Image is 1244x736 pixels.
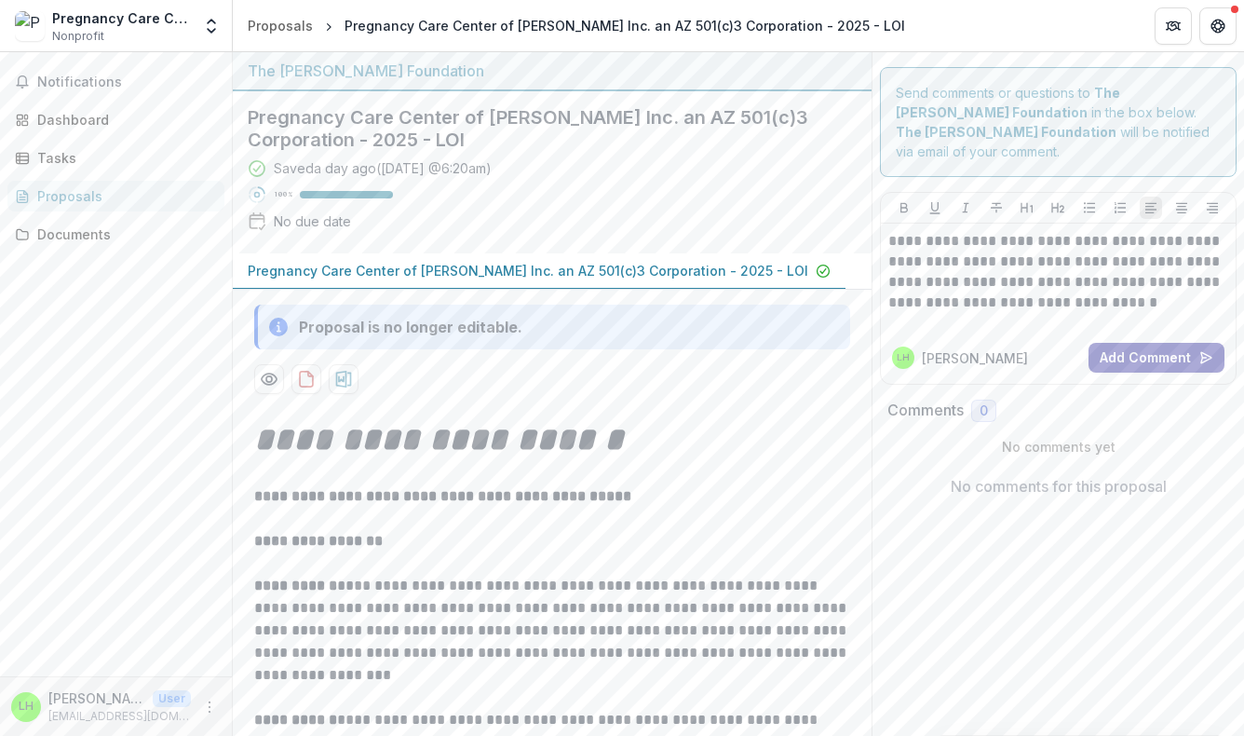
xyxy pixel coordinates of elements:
[954,197,977,219] button: Italicize
[52,8,191,28] div: Pregnancy Care Center of [PERSON_NAME] Inc. an AZ 501(c)3 Corporation
[198,696,221,718] button: More
[248,261,808,280] p: Pregnancy Care Center of [PERSON_NAME] Inc. an AZ 501(c)3 Corporation - 2025 - LOI
[7,219,224,250] a: Documents
[240,12,913,39] nav: breadcrumb
[240,12,320,39] a: Proposals
[254,364,284,394] button: Preview d12c0dc4-60b7-40b7-8642-7b0cfdece2a6-0.pdf
[887,402,964,419] h2: Comments
[37,75,217,90] span: Notifications
[48,708,191,725] p: [EMAIL_ADDRESS][DOMAIN_NAME]
[880,67,1237,177] div: Send comments or questions to in the box below. will be notified via email of your comment.
[48,688,145,708] p: [PERSON_NAME]
[52,28,104,45] span: Nonprofit
[274,188,292,201] p: 100 %
[1155,7,1192,45] button: Partners
[7,67,224,97] button: Notifications
[1078,197,1101,219] button: Bullet List
[985,197,1007,219] button: Strike
[15,11,45,41] img: Pregnancy Care Center of Chandler Inc. an AZ 501(c)3 Corporation
[1201,197,1224,219] button: Align Right
[345,16,905,35] div: Pregnancy Care Center of [PERSON_NAME] Inc. an AZ 501(c)3 Corporation - 2025 - LOI
[7,104,224,135] a: Dashboard
[37,148,210,168] div: Tasks
[1140,197,1162,219] button: Align Left
[37,225,210,244] div: Documents
[248,106,827,151] h2: Pregnancy Care Center of [PERSON_NAME] Inc. an AZ 501(c)3 Corporation - 2025 - LOI
[329,364,358,394] button: download-proposal
[7,143,224,173] a: Tasks
[37,186,210,206] div: Proposals
[37,110,210,129] div: Dashboard
[980,403,988,419] span: 0
[291,364,321,394] button: download-proposal
[924,197,946,219] button: Underline
[951,475,1167,497] p: No comments for this proposal
[887,437,1229,457] p: No comments yet
[1109,197,1131,219] button: Ordered List
[274,211,351,231] div: No due date
[922,348,1028,368] p: [PERSON_NAME]
[1088,343,1224,373] button: Add Comment
[7,181,224,211] a: Proposals
[248,16,313,35] div: Proposals
[1170,197,1193,219] button: Align Center
[1047,197,1069,219] button: Heading 2
[248,60,857,82] div: The [PERSON_NAME] Foundation
[19,701,34,713] div: Lisa Henry
[893,197,915,219] button: Bold
[1199,7,1237,45] button: Get Help
[299,316,522,338] div: Proposal is no longer editable.
[896,124,1116,140] strong: The [PERSON_NAME] Foundation
[153,690,191,707] p: User
[274,158,492,178] div: Saved a day ago ( [DATE] @ 6:20am )
[1016,197,1038,219] button: Heading 1
[198,7,224,45] button: Open entity switcher
[897,353,910,362] div: Lisa Henry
